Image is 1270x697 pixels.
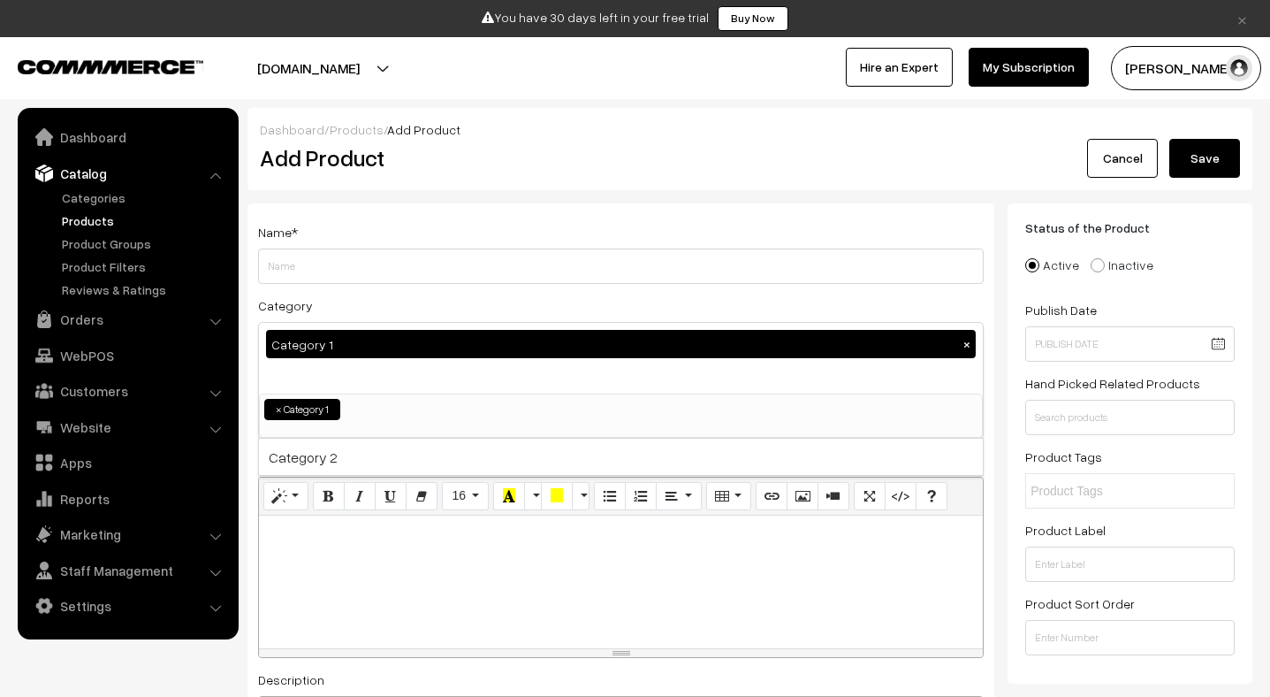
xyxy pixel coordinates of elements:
li: Category 1 [264,399,340,420]
a: Hire an Expert [846,48,953,87]
button: Background Color [541,482,573,510]
a: COMMMERCE [18,55,172,76]
a: Reports [22,483,232,515]
img: user [1226,55,1252,81]
label: Publish Date [1025,301,1097,319]
a: WebPOS [22,340,232,371]
button: Picture [787,482,818,510]
div: / / [260,120,1240,139]
button: Help [916,482,947,510]
button: Unordered list (⌘+⇧+NUM7) [594,482,626,510]
a: Cancel [1087,139,1158,178]
button: Table [706,482,751,510]
input: Enter Number [1025,620,1235,655]
button: More Color [572,482,589,510]
a: Customers [22,375,232,407]
label: Active [1025,256,1079,274]
span: Category 2 [259,439,983,475]
img: COMMMERCE [18,60,203,73]
a: Categories [57,188,232,207]
button: Underline (⌘+U) [375,482,407,510]
div: Category 1 [266,330,976,358]
input: Name [258,249,984,284]
button: More Color [524,482,542,510]
a: × [1230,8,1254,29]
label: Hand Picked Related Products [1025,374,1200,393]
button: Video [818,482,849,510]
a: Orders [22,303,232,335]
a: Reviews & Ratings [57,280,232,299]
label: Description [258,670,324,689]
button: × [959,336,975,352]
input: Search products [1025,400,1235,435]
label: Category [258,296,313,315]
span: Status of the Product [1025,220,1171,235]
a: Product Groups [57,234,232,253]
button: Ordered list (⌘+⇧+NUM8) [625,482,657,510]
button: Link (⌘+K) [756,482,787,510]
button: Style [263,482,308,510]
button: Recent Color [493,482,525,510]
button: Italic (⌘+I) [344,482,376,510]
div: resize [259,649,983,657]
button: Save [1169,139,1240,178]
a: Website [22,411,232,443]
button: Font Size [442,482,489,510]
h2: Add Product [260,144,988,172]
button: Paragraph [656,482,701,510]
button: Code View [885,482,916,510]
input: Publish Date [1025,326,1235,362]
a: Products [57,211,232,230]
input: Enter Label [1025,547,1235,582]
a: Catalog [22,157,232,189]
span: 16 [452,488,466,502]
a: Staff Management [22,555,232,586]
a: Settings [22,590,232,622]
button: [DOMAIN_NAME] [195,46,422,90]
span: Add Product [387,122,460,137]
label: Name [258,223,298,241]
div: You have 30 days left in your free trial [6,6,1264,31]
a: Product Filters [57,257,232,276]
a: My Subscription [969,48,1089,87]
input: Product Tags [1030,482,1185,501]
button: [PERSON_NAME] [1111,46,1261,90]
a: Apps [22,447,232,479]
a: Dashboard [22,121,232,153]
a: Dashboard [260,122,324,137]
button: Full Screen [854,482,886,510]
a: Marketing [22,518,232,550]
button: Remove Font Style (⌘+\) [406,482,437,510]
span: × [276,402,282,417]
label: Product Tags [1025,448,1102,466]
a: Buy Now [718,6,788,31]
label: Product Sort Order [1025,594,1135,613]
button: Bold (⌘+B) [313,482,345,510]
label: Inactive [1091,256,1153,274]
label: Product Label [1025,521,1106,540]
a: Products [330,122,384,137]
